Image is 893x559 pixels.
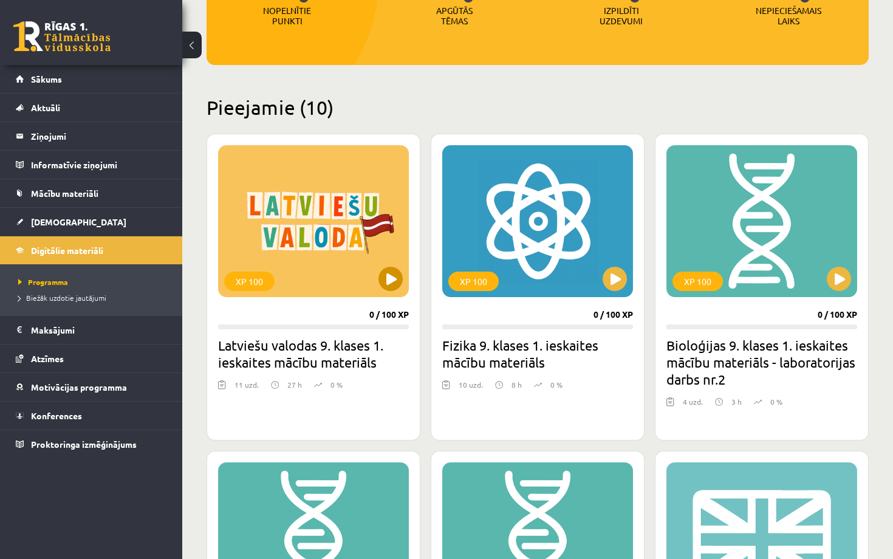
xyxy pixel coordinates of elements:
div: 10 uzd. [459,379,483,397]
a: Proktoringa izmēģinājums [16,430,167,458]
a: Programma [18,276,170,287]
h2: Fizika 9. klases 1. ieskaites mācību materiāls [442,337,633,371]
p: 8 h [512,379,522,390]
div: XP 100 [672,272,723,291]
span: Sākums [31,74,62,84]
p: Nepieciešamais laiks [756,5,821,26]
a: Konferences [16,402,167,430]
a: Digitālie materiāli [16,236,167,264]
legend: Informatīvie ziņojumi [31,151,167,179]
span: Atzīmes [31,353,64,364]
a: Ziņojumi [16,122,167,150]
a: Rīgas 1. Tālmācības vidusskola [13,21,111,52]
p: 0 % [330,379,343,390]
p: Apgūtās tēmas [431,5,478,26]
a: Motivācijas programma [16,373,167,401]
a: Informatīvie ziņojumi [16,151,167,179]
p: Nopelnītie punkti [263,5,311,26]
p: 27 h [287,379,302,390]
p: 0 % [770,396,782,407]
p: 3 h [731,396,742,407]
a: Mācību materiāli [16,179,167,207]
span: Mācību materiāli [31,188,98,199]
span: Konferences [31,410,82,421]
a: Biežāk uzdotie jautājumi [18,292,170,303]
a: Aktuāli [16,94,167,122]
span: Biežāk uzdotie jautājumi [18,293,106,303]
span: Digitālie materiāli [31,245,103,256]
span: Motivācijas programma [31,382,127,393]
span: Programma [18,277,68,287]
span: [DEMOGRAPHIC_DATA] [31,216,126,227]
a: Sākums [16,65,167,93]
h2: Pieejamie (10) [207,95,869,119]
div: XP 100 [224,272,275,291]
p: 0 % [550,379,563,390]
div: 4 uzd. [683,396,703,414]
a: Maksājumi [16,316,167,344]
h2: Bioloģijas 9. klases 1. ieskaites mācību materiāls - laboratorijas darbs nr.2 [666,337,857,388]
legend: Maksājumi [31,316,167,344]
div: XP 100 [448,272,499,291]
span: Aktuāli [31,102,60,113]
a: [DEMOGRAPHIC_DATA] [16,208,167,236]
legend: Ziņojumi [31,122,167,150]
div: 11 uzd. [234,379,259,397]
p: Izpildīti uzdevumi [598,5,645,26]
a: Atzīmes [16,345,167,372]
span: Proktoringa izmēģinājums [31,439,137,450]
h2: Latviešu valodas 9. klases 1. ieskaites mācību materiāls [218,337,409,371]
